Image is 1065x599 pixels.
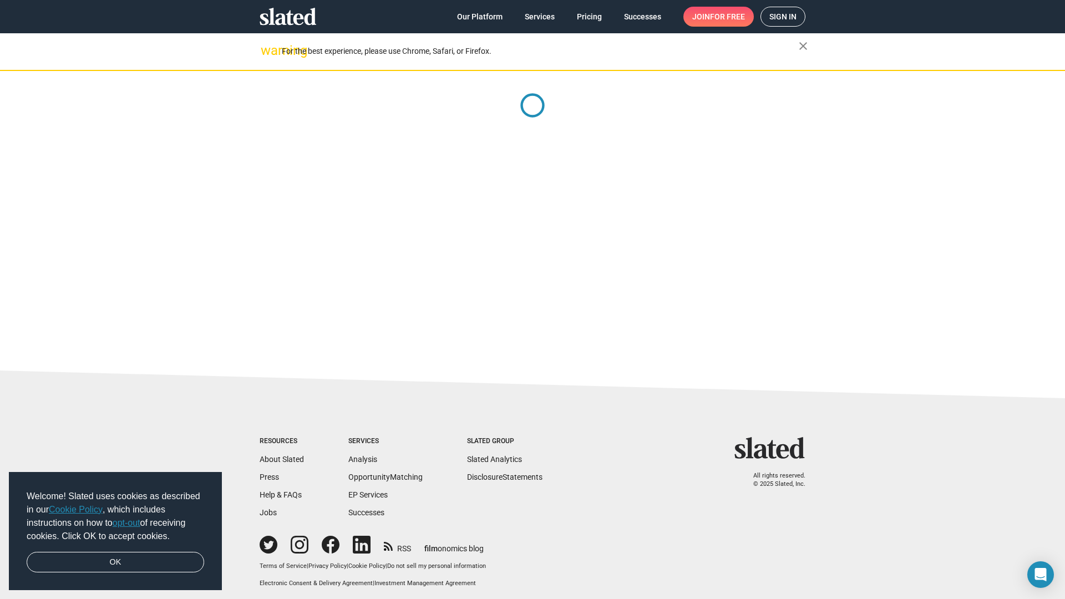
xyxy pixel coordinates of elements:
[568,7,611,27] a: Pricing
[260,437,304,446] div: Resources
[760,7,805,27] a: Sign in
[348,437,423,446] div: Services
[282,44,799,59] div: For the best experience, please use Chrome, Safari, or Firefox.
[1027,561,1054,588] div: Open Intercom Messenger
[577,7,602,27] span: Pricing
[348,562,386,570] a: Cookie Policy
[260,580,373,587] a: Electronic Consent & Delivery Agreement
[467,455,522,464] a: Slated Analytics
[260,562,307,570] a: Terms of Service
[424,544,438,553] span: film
[615,7,670,27] a: Successes
[49,505,103,514] a: Cookie Policy
[9,472,222,591] div: cookieconsent
[467,437,542,446] div: Slated Group
[348,508,384,517] a: Successes
[710,7,745,27] span: for free
[374,580,476,587] a: Investment Management Agreement
[260,490,302,499] a: Help & FAQs
[260,473,279,481] a: Press
[448,7,511,27] a: Our Platform
[373,580,374,587] span: |
[525,7,555,27] span: Services
[387,562,486,571] button: Do not sell my personal information
[308,562,347,570] a: Privacy Policy
[386,562,387,570] span: |
[260,508,277,517] a: Jobs
[797,39,810,53] mat-icon: close
[113,518,140,527] a: opt-out
[516,7,564,27] a: Services
[683,7,754,27] a: Joinfor free
[347,562,348,570] span: |
[742,472,805,488] p: All rights reserved. © 2025 Slated, Inc.
[384,537,411,554] a: RSS
[457,7,503,27] span: Our Platform
[27,552,204,573] a: dismiss cookie message
[348,490,388,499] a: EP Services
[467,473,542,481] a: DisclosureStatements
[348,455,377,464] a: Analysis
[692,7,745,27] span: Join
[424,535,484,554] a: filmonomics blog
[260,455,304,464] a: About Slated
[307,562,308,570] span: |
[624,7,661,27] span: Successes
[261,44,274,57] mat-icon: warning
[348,473,423,481] a: OpportunityMatching
[769,7,797,26] span: Sign in
[27,490,204,543] span: Welcome! Slated uses cookies as described in our , which includes instructions on how to of recei...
